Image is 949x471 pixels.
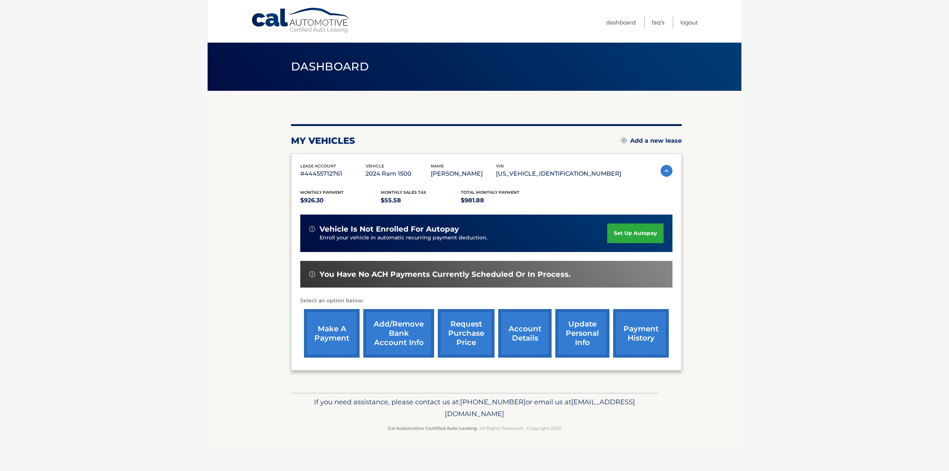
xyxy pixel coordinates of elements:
[431,163,444,169] span: name
[300,296,672,305] p: Select an option below:
[320,270,571,279] span: You have no ACH payments currently scheduled or in process.
[431,169,496,179] p: [PERSON_NAME]
[251,7,351,34] a: Cal Automotive
[496,163,504,169] span: vin
[388,425,477,431] strong: Cal Automotive Certified Auto Leasing
[438,309,495,358] a: request purchase price
[309,226,315,232] img: alert-white.svg
[621,138,626,143] img: add.svg
[555,309,609,358] a: update personal info
[613,309,669,358] a: payment history
[460,398,526,406] span: [PHONE_NUMBER]
[300,169,366,179] p: #44455712761
[381,195,461,206] p: $55.58
[300,190,344,195] span: Monthly Payment
[300,195,381,206] p: $926.30
[291,60,369,73] span: Dashboard
[661,165,672,177] img: accordion-active.svg
[381,190,426,195] span: Monthly sales Tax
[363,309,434,358] a: Add/Remove bank account info
[606,16,636,29] a: Dashboard
[621,137,682,145] a: Add a new lease
[366,169,431,179] p: 2024 Ram 1500
[300,163,336,169] span: lease account
[366,163,384,169] span: vehicle
[291,135,355,146] h2: my vehicles
[498,309,552,358] a: account details
[296,424,653,432] p: - All Rights Reserved - Copyright 2025
[607,223,664,243] a: set up autopay
[304,309,360,358] a: make a payment
[680,16,698,29] a: Logout
[461,190,519,195] span: Total Monthly Payment
[652,16,664,29] a: FAQ's
[461,195,541,206] p: $981.88
[496,169,621,179] p: [US_VEHICLE_IDENTIFICATION_NUMBER]
[320,225,459,234] span: vehicle is not enrolled for autopay
[296,396,653,420] p: If you need assistance, please contact us at: or email us at
[309,271,315,277] img: alert-white.svg
[445,398,635,418] span: [EMAIL_ADDRESS][DOMAIN_NAME]
[320,234,607,242] p: Enroll your vehicle in automatic recurring payment deduction.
